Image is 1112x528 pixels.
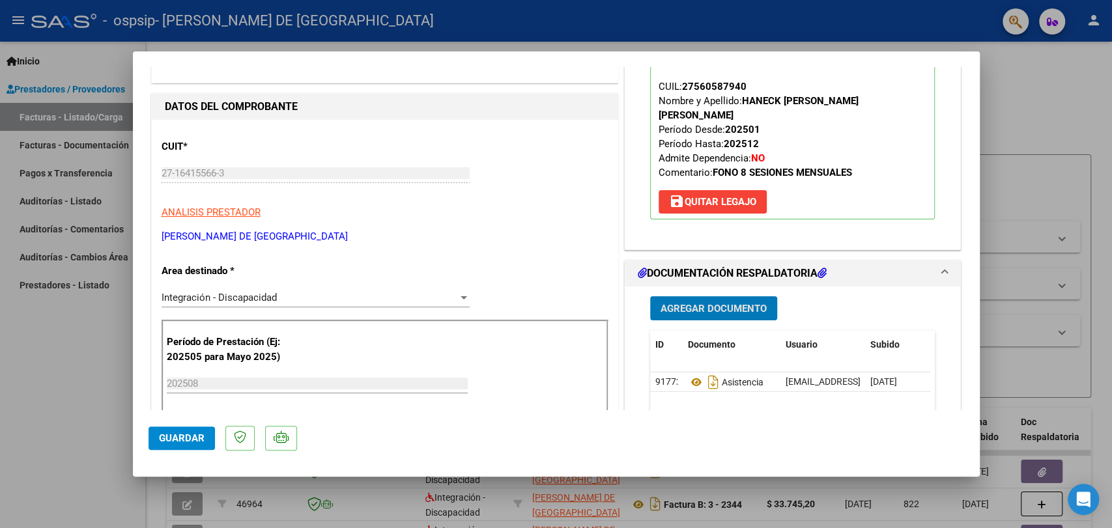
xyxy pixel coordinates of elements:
strong: FONO 8 SESIONES MENSUALES [713,167,852,178]
span: Agregar Documento [661,303,767,314]
strong: 202512 [724,138,759,150]
datatable-header-cell: Documento [683,331,780,359]
p: [PERSON_NAME] DE [GEOGRAPHIC_DATA] [162,229,608,244]
span: [EMAIL_ADDRESS][DOMAIN_NAME] - [PERSON_NAME] [786,376,1006,387]
p: Area destinado * [162,264,296,279]
span: CUIL: Nombre y Apellido: Período Desde: Período Hasta: Admite Dependencia: [659,81,859,178]
button: Guardar [149,426,215,450]
div: PREAPROBACIÓN PARA INTEGRACION [625,12,961,249]
strong: NO [751,152,765,164]
h1: DOCUMENTACIÓN RESPALDATORIA [638,266,827,281]
span: Documento [688,339,735,350]
span: Integración - Discapacidad [162,292,277,303]
p: Período de Prestación (Ej: 202505 para Mayo 2025) [167,335,298,364]
strong: HANECK [PERSON_NAME] [PERSON_NAME] [659,95,859,121]
p: Legajo preaprobado para Período de Prestación: [650,32,935,219]
datatable-header-cell: Subido [865,331,930,359]
span: 91772 [655,376,681,387]
mat-icon: save [669,193,685,209]
datatable-header-cell: Usuario [780,331,865,359]
strong: 202501 [725,124,760,135]
span: Guardar [159,432,205,444]
span: Asistencia [688,377,763,387]
span: Usuario [786,339,818,350]
p: CUIT [162,139,296,154]
span: [DATE] [870,376,897,387]
span: Quitar Legajo [669,196,756,208]
span: ID [655,339,664,350]
button: Agregar Documento [650,296,777,320]
datatable-header-cell: ID [650,331,683,359]
button: Quitar Legajo [659,190,767,214]
strong: DATOS DEL COMPROBANTE [165,100,298,113]
span: Subido [870,339,900,350]
span: Comentario: [659,167,852,178]
div: 27560587940 [682,79,747,94]
mat-expansion-panel-header: DOCUMENTACIÓN RESPALDATORIA [625,260,961,286]
div: Open Intercom Messenger [1068,484,1099,515]
i: Descargar documento [705,372,722,393]
span: ANALISIS PRESTADOR [162,206,261,218]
